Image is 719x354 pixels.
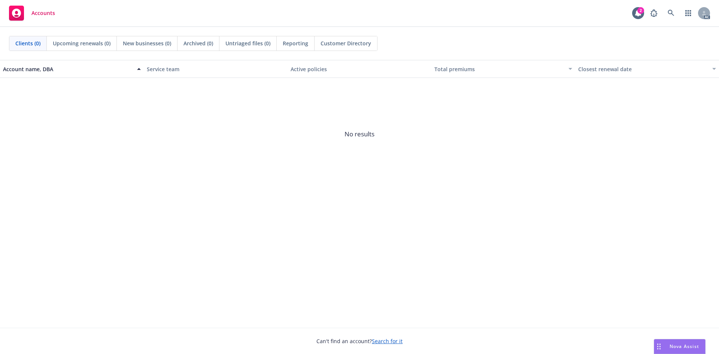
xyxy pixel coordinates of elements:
a: Accounts [6,3,58,24]
button: Total premiums [431,60,575,78]
button: Nova Assist [654,339,706,354]
span: Archived (0) [183,39,213,47]
span: Clients (0) [15,39,40,47]
button: Active policies [288,60,431,78]
span: Nova Assist [670,343,699,350]
a: Search for it [372,338,403,345]
button: Service team [144,60,288,78]
div: Closest renewal date [578,65,708,73]
span: Upcoming renewals (0) [53,39,110,47]
a: Report a Bug [646,6,661,21]
div: Drag to move [654,339,664,354]
div: Total premiums [434,65,564,73]
div: Service team [147,65,285,73]
span: Untriaged files (0) [225,39,270,47]
div: Account name, DBA [3,65,133,73]
a: Switch app [681,6,696,21]
div: 2 [637,7,644,14]
div: Active policies [291,65,428,73]
button: Closest renewal date [575,60,719,78]
span: Can't find an account? [316,337,403,345]
span: New businesses (0) [123,39,171,47]
span: Customer Directory [321,39,371,47]
span: Reporting [283,39,308,47]
a: Search [664,6,679,21]
span: Accounts [31,10,55,16]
